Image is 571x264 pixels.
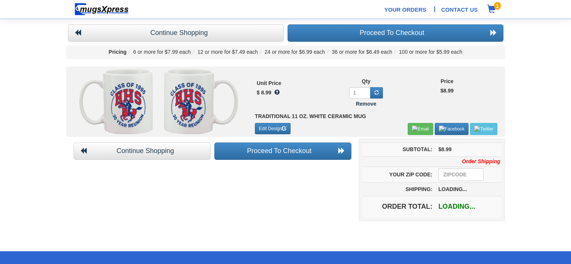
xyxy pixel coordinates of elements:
label: Qty [362,78,371,85]
a: Proceed To Checkout [214,143,351,160]
span: | [434,5,436,14]
input: ZipCode [438,168,484,181]
b: Remove [356,101,376,107]
a: Update Qty [370,87,383,99]
h5: Subtotal: [366,147,432,152]
h5: loading... [438,187,499,192]
a: Continue Shopping [74,143,211,160]
label: Price [441,78,453,85]
h5: Your Zip Code: [366,172,432,178]
a: Remove [356,100,376,108]
img: AwhiteR.gif [79,68,153,135]
img: Facebook [437,124,467,134]
li: 36 or more for $6.49 each [325,49,392,56]
label: Unit Price [257,80,281,87]
h5: Shipping: [366,187,432,192]
a: Edit Design [255,123,291,134]
b: $ 8.99 [257,90,271,96]
li: 24 or more for $6.99 each [258,49,325,56]
img: Email [410,124,431,134]
h5: Traditional 11 oz. White Ceramic Mug [255,114,498,119]
a: Proceed To Checkout [288,24,503,42]
span: 1 [494,2,501,10]
li: 12 or more for $7.49 each [191,49,258,56]
img: Twitter [472,124,495,134]
h4: Order Total: [366,203,432,211]
b: Pricing [109,49,127,55]
a: Contact Us [441,6,478,14]
a: Continue Shopping [68,24,284,42]
i: Order Shipping [462,158,500,165]
li: 100 or more for $5.99 each [392,49,463,56]
a: Your Orders [384,6,426,14]
h5: $8.99 [438,147,499,152]
a: Home [72,6,132,12]
b: $8.99 [440,88,453,94]
li: 6 or more for $7.99 each [127,49,191,56]
img: Awhite.gif [164,68,238,135]
h4: loading... [438,203,499,211]
img: 4259R.png [108,76,149,131]
img: 4259.png [168,76,209,131]
img: mugsexpress logo [74,3,129,16]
